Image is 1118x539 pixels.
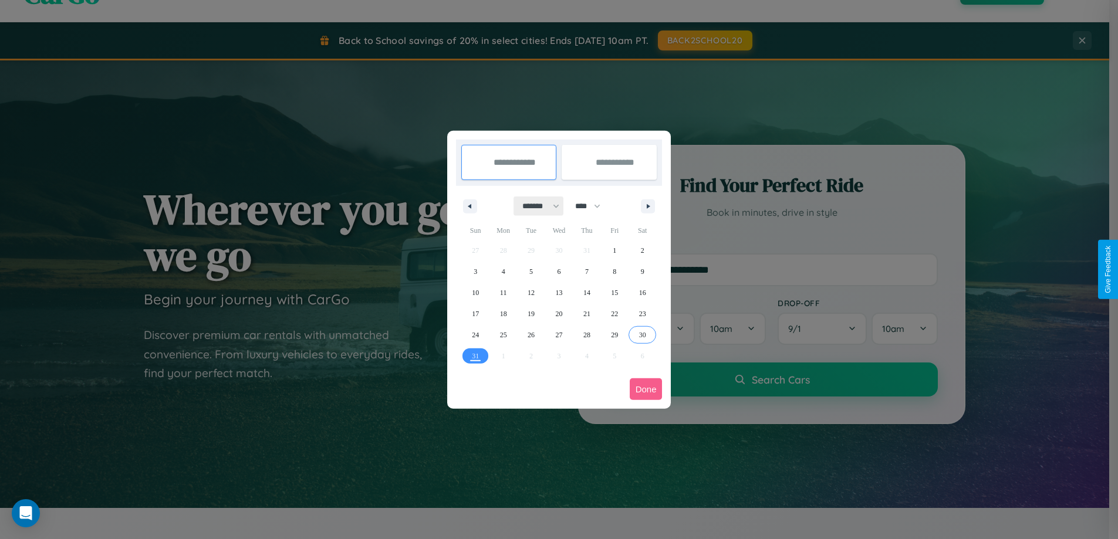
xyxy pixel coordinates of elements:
[629,261,656,282] button: 9
[573,324,600,345] button: 28
[630,378,663,400] button: Done
[639,303,646,324] span: 23
[502,261,505,282] span: 4
[472,324,479,345] span: 24
[611,324,618,345] span: 29
[601,303,629,324] button: 22
[555,303,562,324] span: 20
[1104,246,1112,293] div: Give Feedback
[529,261,533,282] span: 5
[472,345,479,367] span: 31
[629,282,656,303] button: 16
[528,303,535,324] span: 19
[629,324,656,345] button: 30
[639,324,646,345] span: 30
[585,261,589,282] span: 7
[528,324,535,345] span: 26
[517,261,545,282] button: 5
[472,282,479,303] span: 10
[545,282,573,303] button: 13
[545,303,573,324] button: 20
[489,221,517,240] span: Mon
[472,303,479,324] span: 17
[462,261,489,282] button: 3
[500,282,507,303] span: 11
[489,282,517,303] button: 11
[573,221,600,240] span: Thu
[555,324,562,345] span: 27
[462,324,489,345] button: 24
[462,282,489,303] button: 10
[462,345,489,367] button: 31
[545,324,573,345] button: 27
[601,221,629,240] span: Fri
[528,282,535,303] span: 12
[611,282,618,303] span: 15
[629,303,656,324] button: 23
[545,221,573,240] span: Wed
[611,303,618,324] span: 22
[517,303,545,324] button: 19
[641,261,644,282] span: 9
[573,303,600,324] button: 21
[583,303,590,324] span: 21
[500,303,507,324] span: 18
[629,240,656,261] button: 2
[613,261,616,282] span: 8
[517,324,545,345] button: 26
[555,282,562,303] span: 13
[517,221,545,240] span: Tue
[474,261,477,282] span: 3
[517,282,545,303] button: 12
[489,303,517,324] button: 18
[462,221,489,240] span: Sun
[489,261,517,282] button: 4
[601,282,629,303] button: 15
[583,324,590,345] span: 28
[613,240,616,261] span: 1
[12,499,40,527] div: Open Intercom Messenger
[639,282,646,303] span: 16
[545,261,573,282] button: 6
[573,261,600,282] button: 7
[601,240,629,261] button: 1
[583,282,590,303] span: 14
[601,261,629,282] button: 8
[489,324,517,345] button: 25
[641,240,644,261] span: 2
[462,303,489,324] button: 17
[557,261,560,282] span: 6
[601,324,629,345] button: 29
[629,221,656,240] span: Sat
[500,324,507,345] span: 25
[573,282,600,303] button: 14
